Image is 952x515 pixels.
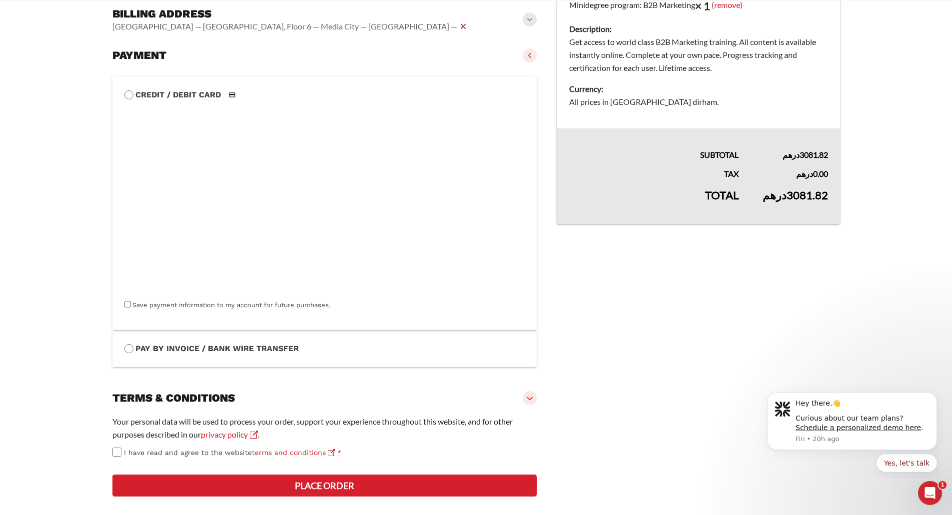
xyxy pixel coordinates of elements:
[939,481,947,489] span: 1
[124,344,133,353] input: Pay by Invoice / Bank Wire Transfer
[783,150,800,159] span: درهم
[124,342,525,355] label: Pay by Invoice / Bank Wire Transfer
[557,128,751,161] th: Subtotal
[112,48,166,62] h3: Payment
[752,383,952,478] iframe: Intercom notifications message
[124,88,525,101] label: Credit / Debit Card
[763,188,787,202] span: درهم
[112,448,121,457] input: I have read and agree to the websiteterms and conditions *
[112,475,537,497] button: Place order
[763,188,828,202] bdi: 3081.82
[124,90,133,99] input: Credit / Debit CardCredit / Debit Card
[122,99,523,299] iframe: Secure payment input frame
[783,150,828,159] bdi: 3081.82
[252,449,335,457] a: terms and conditions
[569,95,828,108] dd: All prices in [GEOGRAPHIC_DATA] dirham.
[557,180,751,224] th: Total
[201,430,258,439] a: privacy policy
[796,169,828,178] bdi: 0.00
[557,161,751,180] th: Tax
[569,22,828,35] dt: Description:
[337,449,341,457] abbr: required
[569,82,828,95] dt: Currency:
[132,301,330,309] label: Save payment information to my account for future purchases.
[112,415,537,441] p: Your personal data will be used to process your order, support your experience throughout this we...
[569,35,828,74] dd: Get access to world class B2B Marketing training. All content is available instantly online. Comp...
[112,20,469,32] vaadin-horizontal-layout: [GEOGRAPHIC_DATA] — [GEOGRAPHIC_DATA], Floor 6 — Media City — [GEOGRAPHIC_DATA] —
[918,481,942,505] iframe: Intercom live chat
[124,449,335,457] span: I have read and agree to the website
[223,89,241,101] img: Credit / Debit Card
[112,391,235,405] h3: Terms & conditions
[796,169,813,178] span: درهم
[112,7,469,21] h3: Billing address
